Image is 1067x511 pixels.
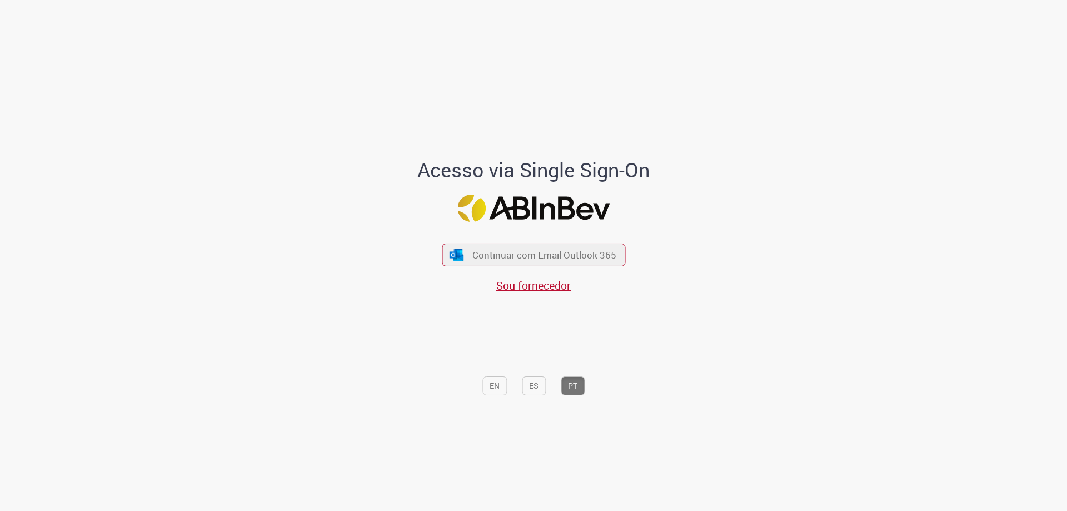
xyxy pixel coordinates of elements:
button: ES [522,376,546,395]
a: Sou fornecedor [496,278,571,293]
button: ícone Azure/Microsoft 360 Continuar com Email Outlook 365 [442,244,625,266]
img: Logo ABInBev [457,195,610,222]
button: PT [561,376,585,395]
span: Continuar com Email Outlook 365 [472,249,616,261]
img: ícone Azure/Microsoft 360 [449,249,465,261]
h1: Acesso via Single Sign-On [380,159,688,181]
button: EN [482,376,507,395]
